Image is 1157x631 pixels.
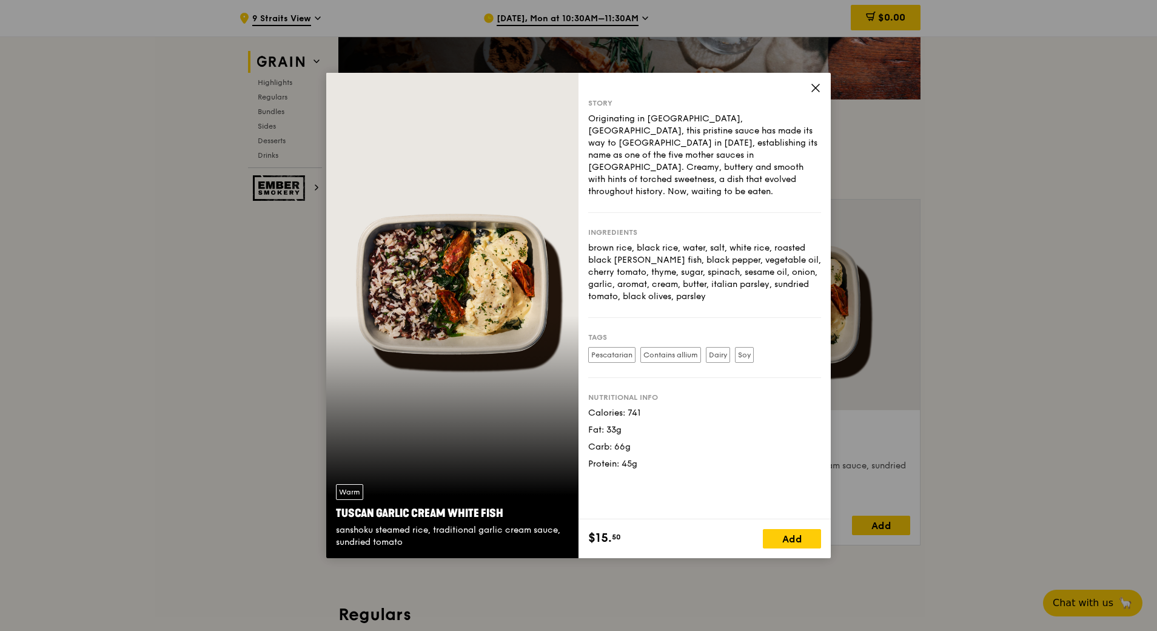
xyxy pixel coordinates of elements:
span: $15. [588,529,612,547]
div: Originating in [GEOGRAPHIC_DATA], [GEOGRAPHIC_DATA], this pristine sauce has made its way to [GEO... [588,113,821,198]
div: Fat: 33g [588,424,821,436]
div: Carb: 66g [588,441,821,453]
div: Add [763,529,821,548]
div: Tags [588,332,821,342]
div: Warm [336,484,363,500]
div: brown rice, black rice, water, salt, white rice, roasted black [PERSON_NAME] fish, black pepper, ... [588,242,821,303]
div: Ingredients [588,228,821,237]
label: Contains allium [640,347,701,363]
div: Nutritional info [588,393,821,402]
label: Soy [735,347,754,363]
div: sanshoku steamed rice, traditional garlic cream sauce, sundried tomato [336,524,569,548]
div: Story [588,98,821,108]
label: Dairy [706,347,730,363]
div: Calories: 741 [588,407,821,419]
div: Protein: 45g [588,458,821,470]
span: 50 [612,532,621,542]
label: Pescatarian [588,347,636,363]
div: Tuscan Garlic Cream White Fish [336,505,569,522]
